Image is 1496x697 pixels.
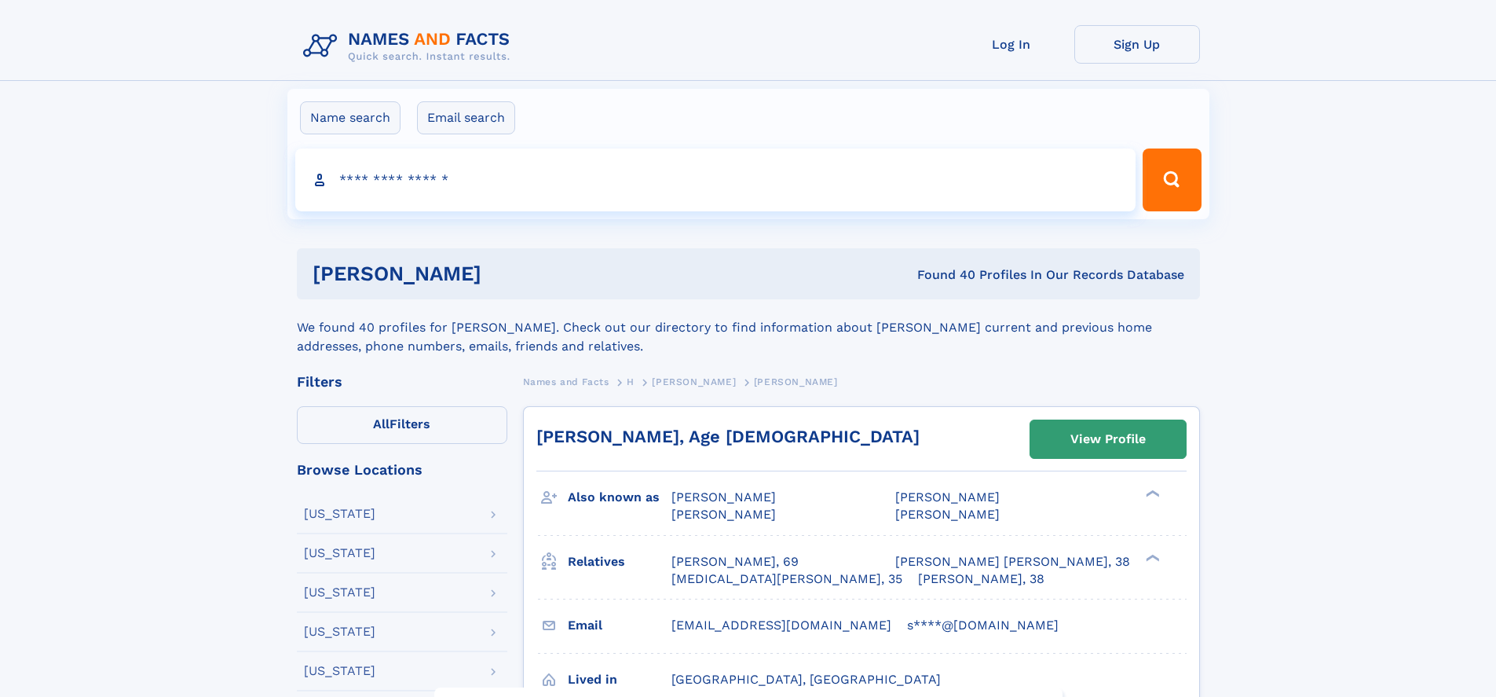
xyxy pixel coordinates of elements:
a: [PERSON_NAME], Age [DEMOGRAPHIC_DATA] [536,427,920,446]
span: [PERSON_NAME] [895,490,1000,504]
a: H [627,372,635,391]
label: Email search [417,101,515,134]
h3: Relatives [568,548,671,575]
div: [US_STATE] [304,508,375,520]
a: Log In [949,25,1074,64]
div: Filters [297,375,507,389]
a: [PERSON_NAME], 69 [671,553,799,570]
div: [US_STATE] [304,665,375,677]
a: Names and Facts [523,372,609,391]
h3: Also known as [568,484,671,511]
h3: Lived in [568,666,671,693]
label: Name search [300,101,401,134]
img: Logo Names and Facts [297,25,523,68]
a: [MEDICAL_DATA][PERSON_NAME], 35 [671,570,902,588]
a: [PERSON_NAME] [652,372,736,391]
a: [PERSON_NAME], 38 [918,570,1044,588]
span: [GEOGRAPHIC_DATA], [GEOGRAPHIC_DATA] [671,672,941,687]
div: [US_STATE] [304,586,375,599]
span: [PERSON_NAME] [671,507,776,522]
label: Filters [297,406,507,444]
input: search input [295,149,1136,211]
div: ❯ [1142,552,1161,563]
div: Browse Locations [297,463,507,477]
div: We found 40 profiles for [PERSON_NAME]. Check out our directory to find information about [PERSON... [297,299,1200,356]
span: All [373,416,390,431]
a: [PERSON_NAME] [PERSON_NAME], 38 [895,553,1130,570]
div: Found 40 Profiles In Our Records Database [699,266,1184,284]
button: Search Button [1143,149,1201,211]
h3: Email [568,612,671,639]
a: Sign Up [1074,25,1200,64]
div: [US_STATE] [304,547,375,559]
span: [PERSON_NAME] [652,376,736,387]
span: [PERSON_NAME] [671,490,776,504]
div: ❯ [1142,489,1161,499]
a: View Profile [1030,420,1186,458]
span: [PERSON_NAME] [895,507,1000,522]
span: [PERSON_NAME] [754,376,838,387]
span: [EMAIL_ADDRESS][DOMAIN_NAME] [671,618,891,633]
h1: [PERSON_NAME] [313,264,700,284]
div: View Profile [1070,421,1146,457]
div: [US_STATE] [304,625,375,638]
span: H [627,376,635,387]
